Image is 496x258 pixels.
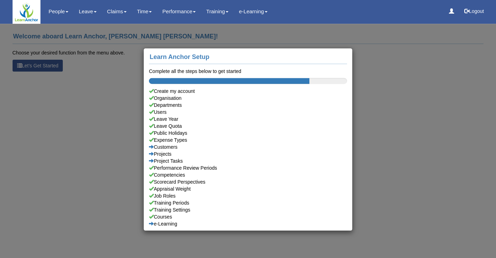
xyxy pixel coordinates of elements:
[149,164,347,171] a: Performance Review Periods
[149,102,347,109] a: Departments
[149,171,347,178] a: Competencies
[149,137,347,143] a: Expense Types
[149,123,347,130] a: Leave Quota
[149,143,347,150] a: Customers
[149,157,347,164] a: Project Tasks
[149,109,347,116] a: Users
[149,150,347,157] a: Projects
[149,116,347,123] a: Leave Year
[149,95,347,102] a: Organisation
[149,178,347,185] a: Scorecard Perspectives
[149,50,347,64] h4: Learn Anchor Setup
[149,199,347,206] a: Training Periods
[149,68,347,75] div: Complete all the steps below to get started
[149,88,347,95] div: Create my account
[149,185,347,192] a: Appraisal Weight
[149,220,347,227] a: e-Learning
[149,130,347,137] a: Public Holidays
[149,206,347,213] a: Training Settings
[149,213,347,220] a: Courses
[149,192,347,199] a: Job Roles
